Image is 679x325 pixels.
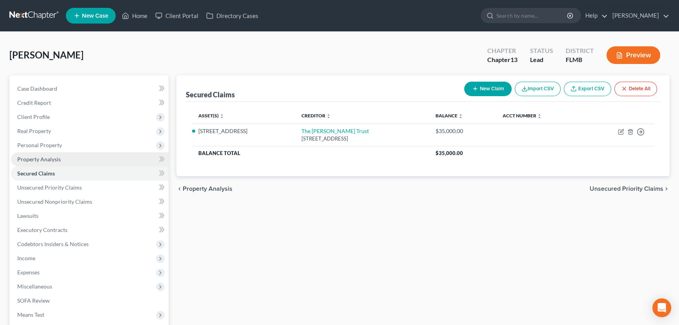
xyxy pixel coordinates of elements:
[510,56,517,63] span: 13
[11,181,169,195] a: Unsecured Priority Claims
[530,46,553,55] div: Status
[17,212,38,219] span: Lawsuits
[17,269,40,276] span: Expenses
[663,186,670,192] i: chevron_right
[11,82,169,96] a: Case Dashboard
[11,195,169,209] a: Unsecured Nonpriority Claims
[487,46,517,55] div: Chapter
[11,166,169,181] a: Secured Claims
[17,128,51,134] span: Real Property
[301,113,331,119] a: Creditor unfold_more
[11,152,169,166] a: Property Analysis
[198,113,224,119] a: Asset(s) unfold_more
[183,186,232,192] span: Property Analysis
[458,114,463,119] i: unfold_more
[537,114,542,119] i: unfold_more
[11,294,169,308] a: SOFA Review
[17,255,35,261] span: Income
[530,55,553,64] div: Lead
[496,8,568,23] input: Search by name...
[176,186,232,192] button: chevron_left Property Analysis
[17,85,57,92] span: Case Dashboard
[301,135,423,142] div: [STREET_ADDRESS]
[606,46,660,64] button: Preview
[515,82,561,96] button: Import CSV
[202,9,262,23] a: Directory Cases
[17,142,62,148] span: Personal Property
[17,311,44,318] span: Means Test
[17,113,50,120] span: Client Profile
[590,186,670,192] button: Unsecured Priority Claims chevron_right
[17,99,51,106] span: Credit Report
[17,241,89,247] span: Codebtors Insiders & Notices
[464,82,512,96] button: New Claim
[17,226,67,233] span: Executory Contracts
[326,114,331,119] i: unfold_more
[608,9,669,23] a: [PERSON_NAME]
[11,96,169,110] a: Credit Report
[198,127,289,135] li: [STREET_ADDRESS]
[17,297,50,304] span: SOFA Review
[487,55,517,64] div: Chapter
[11,223,169,237] a: Executory Contracts
[436,150,463,156] span: $35,000.00
[436,113,463,119] a: Balance unfold_more
[220,114,224,119] i: unfold_more
[192,146,429,160] th: Balance Total
[17,184,82,191] span: Unsecured Priority Claims
[186,90,235,99] div: Secured Claims
[118,9,151,23] a: Home
[590,186,663,192] span: Unsecured Priority Claims
[652,298,671,317] div: Open Intercom Messenger
[17,156,61,162] span: Property Analysis
[566,55,594,64] div: FLMB
[17,198,92,205] span: Unsecured Nonpriority Claims
[436,127,490,135] div: $35,000.00
[9,49,84,60] span: [PERSON_NAME]
[82,13,108,19] span: New Case
[614,82,657,96] button: Delete All
[581,9,608,23] a: Help
[11,209,169,223] a: Lawsuits
[17,283,52,290] span: Miscellaneous
[151,9,202,23] a: Client Portal
[564,82,611,96] a: Export CSV
[176,186,183,192] i: chevron_left
[566,46,594,55] div: District
[17,170,55,177] span: Secured Claims
[503,113,542,119] a: Acct Number unfold_more
[301,128,369,134] a: The [PERSON_NAME] Trust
